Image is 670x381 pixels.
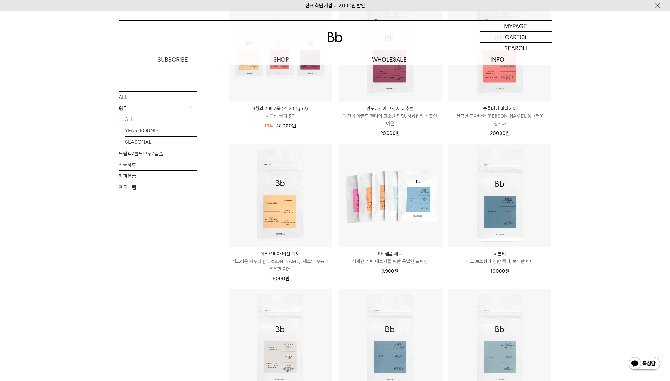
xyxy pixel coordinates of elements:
[305,3,365,8] a: 신규 회원 가입 시 3,000원 할인
[229,258,332,273] p: 싱그러운 자두와 [PERSON_NAME], 재스민 우롱의 은은한 여운
[229,105,332,120] a: 9월의 커피 3종 (각 200g x3) 시즈널 커피 3종
[448,112,551,127] p: 달콤한 구아바와 [PERSON_NAME], 싱그러운 청사과
[628,357,661,372] img: 카카오톡 채널 1:1 채팅 버튼
[505,32,520,42] p: CART
[119,91,197,102] a: ALL
[229,144,332,247] img: 에티오피아 비샨 디모
[339,250,442,265] a: Bb 샘플 세트 섬세한 커피 애호가를 위한 특별한 컬렉션
[448,258,551,265] p: 다크 로스팅의 진한 풍미, 묵직한 바디
[506,131,510,136] span: 원
[271,276,289,282] span: 19,000
[119,159,197,170] a: 선물세트
[339,144,442,247] img: Bb 샘플 세트
[480,21,552,32] a: MYPAGE
[229,250,332,258] p: 에티오피아 비샨 디모
[119,103,197,114] p: 원두
[448,105,551,127] a: 콜롬비아 마라카이 달콤한 구아바와 [PERSON_NAME], 싱그러운 청사과
[227,54,335,65] a: SHOP
[339,105,442,127] a: 인도네시아 프린자 내추럴 피칸과 아몬드 캔디의 고소한 단맛, 사과칩의 산뜻한 여운
[396,131,400,136] span: 원
[229,112,332,120] p: 시즈널 커피 3종
[328,32,343,42] img: 로고
[339,112,442,127] p: 피칸과 아몬드 캔디의 고소한 단맛, 사과칩의 산뜻한 여운
[443,54,552,65] p: INFO
[505,268,509,274] span: 원
[448,250,551,258] p: 세븐티
[339,105,442,112] p: 인도네시아 프린자 내추럴
[339,250,442,258] p: Bb 샘플 세트
[490,131,510,136] span: 20,000
[504,43,527,54] p: SEARCH
[229,105,332,112] p: 9월의 커피 3종 (각 200g x3)
[125,125,197,136] a: YEAR-ROUND
[119,182,197,193] a: 프로그램
[380,131,400,136] span: 20,000
[504,21,527,31] p: MYPAGE
[339,258,442,265] p: 섬세한 커피 애호가를 위한 특별한 컬렉션
[335,54,443,65] p: WHOLESALE
[490,268,509,274] span: 16,000
[292,123,296,129] span: 원
[276,123,296,129] span: 48,000
[448,250,551,265] a: 세븐티 다크 로스팅의 진한 풍미, 묵직한 바디
[285,276,289,282] span: 원
[119,170,197,181] a: 커피용품
[448,144,551,247] img: 세븐티
[125,114,197,125] a: ALL
[265,122,273,130] div: 19%
[520,32,526,42] p: (0)
[119,148,197,159] a: 드립백/콜드브루/캡슐
[394,268,398,274] span: 원
[448,105,551,112] p: 콜롬비아 마라카이
[119,54,227,65] a: SUBSCRIBE
[480,32,552,43] a: CART (0)
[125,136,197,147] a: SEASONAL
[382,268,398,274] span: 9,900
[229,250,332,273] a: 에티오피아 비샨 디모 싱그러운 자두와 [PERSON_NAME], 재스민 우롱의 은은한 여운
